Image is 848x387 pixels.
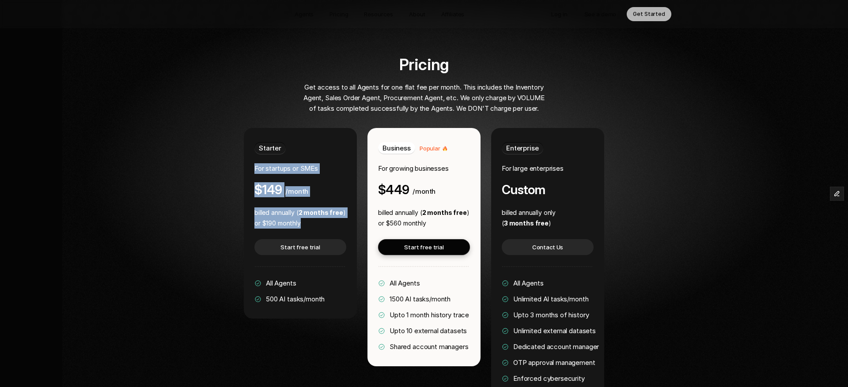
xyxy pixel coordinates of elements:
a: Affiliates [436,7,470,21]
a: Start free trial [254,239,346,255]
span: Business [382,144,411,152]
a: Get Started [627,7,671,21]
a: Agents [289,7,319,21]
span: All Agents [513,279,544,287]
span: Dedicated account manager [513,342,599,351]
span: Unlimited external datasets [513,327,596,335]
p: About [409,10,425,19]
p: or $190 monthly [254,218,346,229]
span: Shared account managers [390,342,469,351]
button: Edit Framer Content [830,187,844,200]
p: billed annually only [502,207,556,218]
a: See a demo [578,7,623,21]
span: Upto 10 external datasets [390,327,467,335]
a: Resources [359,7,398,21]
strong: 2 months free [422,209,467,216]
strong: 2 months free [299,209,343,216]
span: 500 AI tasks/month [266,295,325,303]
a: Pricing [324,7,353,21]
h4: $449 [378,183,409,197]
h4: Custom [502,183,545,197]
span: Get access to all Agents for one flat fee per month. This includes the Inventory Agent, Sales Ord... [303,83,546,113]
a: Start free trial [378,239,470,255]
span: OTP approval management [513,358,595,367]
span: For startups or SMEs [254,164,318,173]
span: Upto 3 months of history [513,311,589,319]
strong: 3 months free [504,219,549,227]
span: Upto 1 month history trace [390,311,469,319]
p: or $560 monthly [378,218,469,229]
span: Enforced cybersecurity [513,374,585,383]
span: For large enterprises [502,164,564,173]
p: Agents [295,10,314,19]
p: billed annually ( ) [378,207,469,218]
p: Affiliates [441,10,465,19]
span: Starter [259,144,281,152]
p: Start free trial [280,243,320,252]
p: ( ) [502,218,556,229]
a: Contact Us [502,239,594,255]
a: About [404,7,430,21]
span: Unlimited AI tasks/month [513,295,588,303]
p: Contact Us [532,243,564,252]
span: All Agents [266,279,296,287]
p: billed annually ( ) [254,207,346,218]
p: Pricing [329,10,348,19]
p: See a demo [584,10,617,19]
span: 1500 AI tasks/month [390,295,450,303]
p: Start free trial [404,243,444,252]
p: Get Started [633,10,665,19]
p: Log in [551,10,567,19]
span: /month [285,187,308,195]
span: For growing businesses [378,164,449,173]
a: Log in [545,7,573,21]
span: Enterprise [506,144,539,152]
h4: $149 [254,183,282,197]
span: Popular [420,145,440,152]
span: All Agents [390,279,420,287]
h2: Pricing [230,56,618,73]
span: /month [413,187,435,195]
p: Resources [364,10,393,19]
